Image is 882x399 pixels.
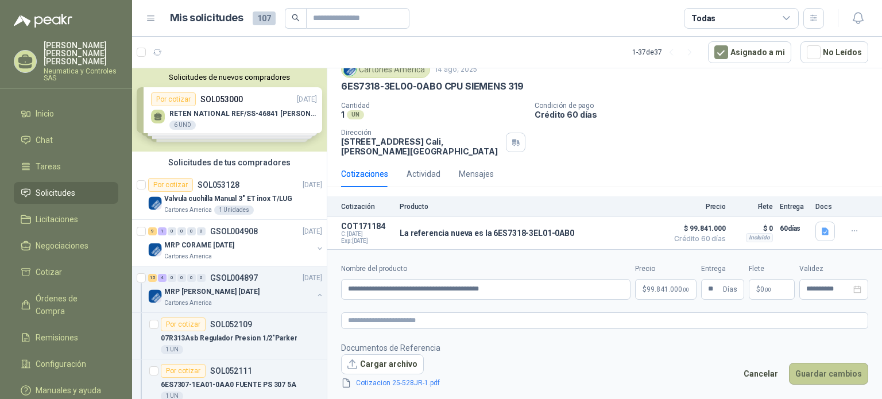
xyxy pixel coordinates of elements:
p: GSOL004908 [210,227,258,235]
div: Por cotizar [161,317,206,331]
a: Remisiones [14,327,118,348]
span: ,00 [764,286,771,293]
p: Cartones America [164,252,212,261]
p: 60 días [780,222,808,235]
a: Chat [14,129,118,151]
button: Guardar cambios [789,363,868,385]
p: [DATE] [303,226,322,237]
a: Cotizacion 25-528JR-1.pdf [351,378,444,389]
p: Neumatica y Controles SAS [44,68,118,82]
a: 9 1 0 0 0 0 GSOL004908[DATE] Company LogoMRP CORAME [DATE]Cartones America [148,224,324,261]
span: Chat [36,134,53,146]
p: Cantidad [341,102,525,110]
p: Entrega [780,203,808,211]
span: Configuración [36,358,86,370]
p: Precio [668,203,726,211]
div: 0 [168,274,176,282]
div: Solicitudes de tus compradores [132,152,327,173]
div: 0 [197,274,206,282]
a: Licitaciones [14,208,118,230]
div: Mensajes [459,168,494,180]
p: 14 ago, 2025 [435,64,477,75]
p: 6ES7318-3EL00-0AB0 CPU SIEMENS 319 [341,80,524,92]
div: Cotizaciones [341,168,388,180]
span: Manuales y ayuda [36,384,101,397]
p: Flete [733,203,773,211]
a: Cotizar [14,261,118,283]
img: Company Logo [148,243,162,257]
p: [STREET_ADDRESS] Cali , [PERSON_NAME][GEOGRAPHIC_DATA] [341,137,501,156]
a: Por cotizarSOL053128[DATE] Company LogoValvula cuchilla Manual 3" ET inox T/LUGCartones America1 ... [132,173,327,220]
span: Tareas [36,160,61,173]
p: Cotización [341,203,393,211]
button: Asignado a mi [708,41,791,63]
span: Remisiones [36,331,78,344]
p: Documentos de Referencia [341,342,458,354]
div: 0 [187,274,196,282]
p: Dirección [341,129,501,137]
img: Company Logo [343,63,356,76]
p: SOL053128 [198,181,239,189]
div: Actividad [407,168,440,180]
p: Cartones America [164,299,212,308]
span: search [292,14,300,22]
span: Inicio [36,107,54,120]
a: Negociaciones [14,235,118,257]
span: 107 [253,11,276,25]
p: GSOL004897 [210,274,258,282]
a: Configuración [14,353,118,375]
span: Negociaciones [36,239,88,252]
img: Company Logo [148,196,162,210]
p: MRP CORAME [DATE] [164,240,234,251]
div: 0 [177,227,186,235]
a: Por cotizarSOL05210907R313Asb Regulador Presion 1/2"Parker1 UN [132,313,327,359]
p: 1 [341,110,345,119]
span: ,00 [682,286,689,293]
p: Valvula cuchilla Manual 3" ET inox T/LUG [164,193,292,204]
div: 1 [158,227,167,235]
button: No Leídos [800,41,868,63]
p: $99.841.000,00 [635,279,697,300]
p: Condición de pago [535,102,877,110]
div: 15 [148,274,157,282]
p: COT171184 [341,222,393,231]
span: Órdenes de Compra [36,292,107,317]
p: Docs [815,203,838,211]
a: 15 4 0 0 0 0 GSOL004897[DATE] Company LogoMRP [PERSON_NAME] [DATE]Cartones America [148,271,324,308]
a: Solicitudes [14,182,118,204]
span: Solicitudes [36,187,75,199]
label: Validez [799,264,868,274]
button: Cargar archivo [341,354,424,375]
a: Órdenes de Compra [14,288,118,322]
p: [DATE] [303,273,322,284]
span: 99.841.000 [647,286,689,293]
div: Incluido [746,233,773,242]
label: Nombre del producto [341,264,630,274]
a: Inicio [14,103,118,125]
p: La referencia nueva es la 6ES7318-3EL01-0AB0 [400,228,574,238]
p: $ 0,00 [749,279,795,300]
div: 0 [197,227,206,235]
div: 1 Unidades [214,206,254,215]
a: Tareas [14,156,118,177]
p: SOL052111 [210,367,252,375]
p: $ 0 [733,222,773,235]
div: 0 [187,227,196,235]
div: Cartones America [341,61,430,78]
label: Entrega [701,264,744,274]
span: Días [723,280,737,299]
h1: Mis solicitudes [170,10,243,26]
button: Solicitudes de nuevos compradores [137,73,322,82]
span: 0 [760,286,771,293]
span: Exp: [DATE] [341,238,393,245]
label: Flete [749,264,795,274]
img: Logo peakr [14,14,72,28]
div: Solicitudes de nuevos compradoresPor cotizarSOL053000[DATE] RETEN NATIONAL REF/SS-46841 [PERSON_N... [132,68,327,152]
img: Company Logo [148,289,162,303]
div: Por cotizar [161,364,206,378]
div: 1 UN [161,345,183,354]
span: C: [DATE] [341,231,393,238]
p: Cartones America [164,206,212,215]
div: Todas [691,12,715,25]
span: Crédito 60 días [668,235,726,242]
